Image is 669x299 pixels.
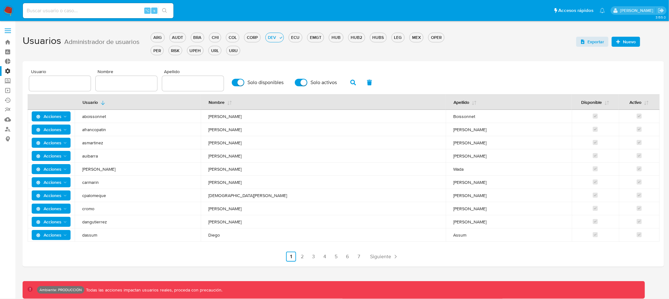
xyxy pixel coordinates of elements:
a: Notificaciones [600,8,605,13]
button: search-icon [158,6,171,15]
span: Accesos rápidos [558,7,593,14]
a: Salir [658,7,664,14]
input: Buscar usuario o caso... [23,7,173,15]
span: s [153,8,155,13]
span: ⌥ [145,8,150,13]
p: Ambiente: PRODUCCIÓN [40,289,82,291]
p: yamil.zavala@mercadolibre.com [620,8,656,13]
p: Todas las acciones impactan usuarios reales, proceda con precaución. [84,287,222,293]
